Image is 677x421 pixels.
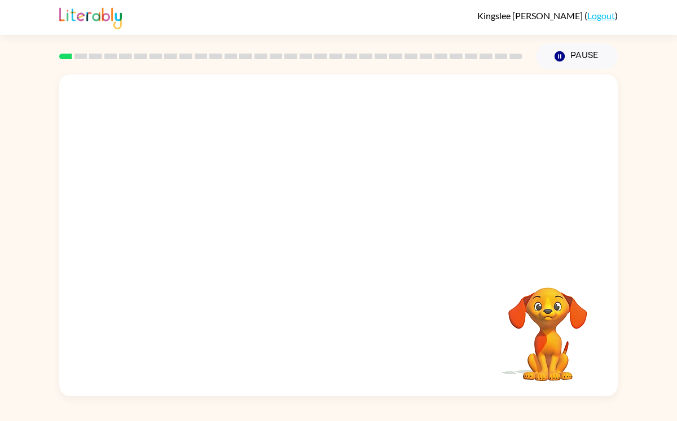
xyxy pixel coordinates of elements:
button: Pause [536,43,618,69]
div: ( ) [477,10,618,21]
img: Literably [59,5,122,29]
a: Logout [587,10,615,21]
span: Kingslee [PERSON_NAME] [477,10,584,21]
video: Your browser must support playing .mp4 files to use Literably. Please try using another browser. [491,270,604,383]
